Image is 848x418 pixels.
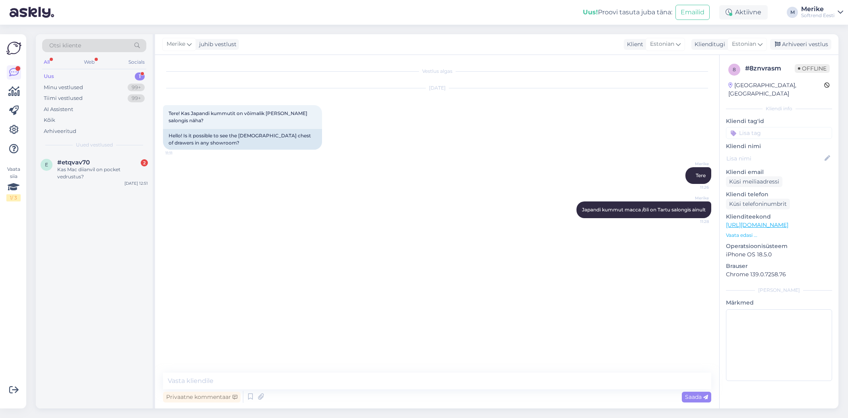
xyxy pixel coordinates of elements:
a: MerikeSoftrend Eesti [801,6,843,19]
b: Uus! [583,8,598,16]
div: Vaata siia [6,166,21,201]
span: 8 [733,66,736,72]
span: Tere! Kas Japandi kummutit on võimalik [PERSON_NAME] salongis näha? [169,110,309,123]
div: Kliendi info [726,105,832,112]
div: 1 [135,72,145,80]
div: Hello! Is it possible to see the [DEMOGRAPHIC_DATA] chest of drawers in any showroom? [163,129,322,150]
p: Kliendi telefon [726,190,832,199]
div: 1 / 3 [6,194,21,201]
input: Lisa tag [726,127,832,139]
div: Vestlus algas [163,68,711,75]
span: Offline [795,64,830,73]
p: Operatsioonisüsteem [726,242,832,250]
div: [DATE] 12:51 [124,180,148,186]
span: 11:28 [679,219,709,225]
span: Merike [679,195,709,201]
div: Arhiveeritud [44,127,76,135]
div: juhib vestlust [196,40,237,49]
img: Askly Logo [6,41,21,56]
div: Klient [624,40,643,49]
div: Küsi meiliaadressi [726,176,782,187]
div: All [42,57,51,67]
div: M [787,7,798,18]
span: #etqvav70 [57,159,90,166]
span: Estonian [650,40,674,49]
p: Kliendi nimi [726,142,832,150]
span: Otsi kliente [49,41,81,50]
div: Web [82,57,96,67]
span: Uued vestlused [76,141,113,148]
div: Uus [44,72,54,80]
div: [PERSON_NAME] [726,287,832,294]
span: Merike [167,40,185,49]
p: Märkmed [726,299,832,307]
span: Estonian [732,40,756,49]
div: Kas Mac diianvil on pocket vedrustus? [57,166,148,180]
span: 11:11 [165,150,195,156]
span: e [45,162,48,168]
div: Arhiveeri vestlus [770,39,831,50]
div: Merike [801,6,834,12]
div: Socials [127,57,146,67]
div: Privaatne kommentaar [163,392,241,402]
div: 2 [141,159,148,166]
p: Kliendi tag'id [726,117,832,125]
p: Kliendi email [726,168,832,176]
div: Tiimi vestlused [44,94,83,102]
div: Softrend Eesti [801,12,834,19]
div: Aktiivne [719,5,768,20]
span: 11:26 [679,184,709,190]
p: Vaata edasi ... [726,232,832,239]
div: [GEOGRAPHIC_DATA], [GEOGRAPHIC_DATA] [728,81,824,98]
div: Kõik [44,116,55,124]
input: Lisa nimi [726,154,823,163]
p: iPhone OS 18.5.0 [726,250,832,259]
span: Saada [685,393,708,400]
div: # 8znvrasm [745,64,795,73]
div: 99+ [128,94,145,102]
span: Tere [696,172,706,178]
div: Minu vestlused [44,84,83,92]
div: AI Assistent [44,105,73,113]
div: 99+ [128,84,145,92]
span: Merike [679,161,709,167]
span: Japandi kummut macca /õli on Tartu salongis ainult [582,207,706,213]
div: Küsi telefoninumbrit [726,199,790,209]
p: Chrome 139.0.7258.76 [726,270,832,279]
button: Emailid [675,5,710,20]
a: [URL][DOMAIN_NAME] [726,221,788,229]
div: [DATE] [163,84,711,92]
div: Proovi tasuta juba täna: [583,8,672,17]
p: Brauser [726,262,832,270]
div: Klienditugi [691,40,725,49]
p: Klienditeekond [726,213,832,221]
